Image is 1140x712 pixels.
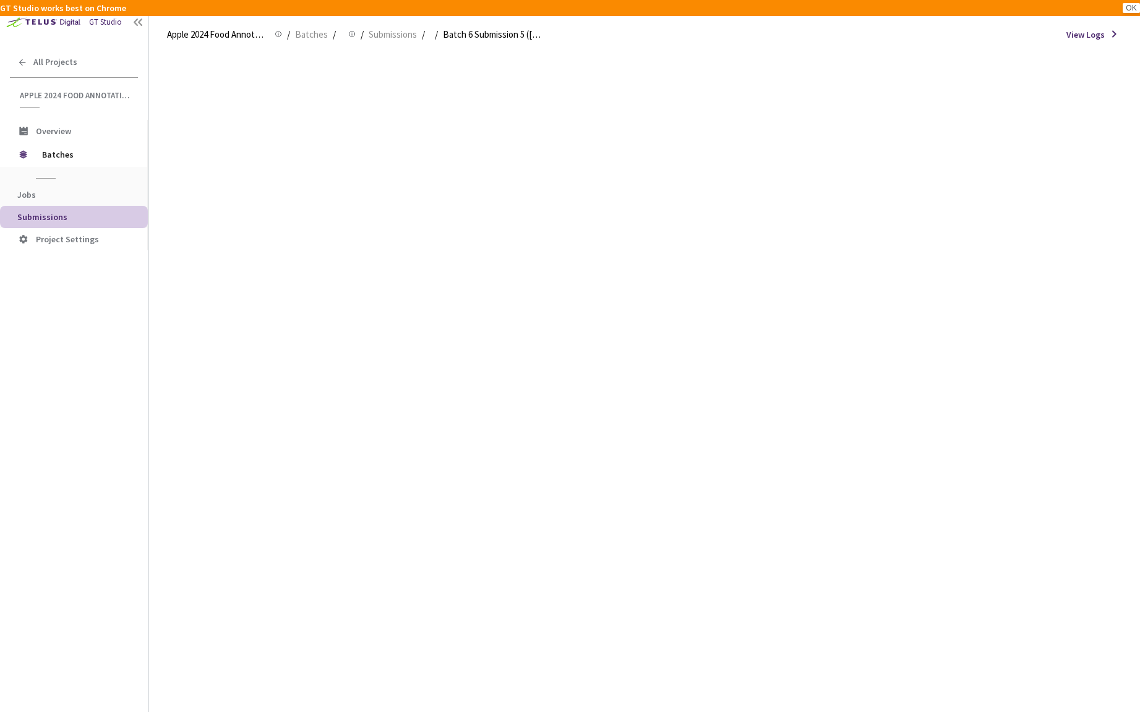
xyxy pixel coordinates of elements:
li: / [361,27,364,42]
span: All Projects [33,57,77,67]
span: Apple 2024 Food Annotation Correction [20,90,131,101]
li: / [333,27,336,42]
span: Overview [36,125,71,137]
span: Submissions [369,27,417,42]
li: / [435,27,438,42]
span: Batches [295,27,328,42]
a: Submissions [366,27,419,41]
span: Apple 2024 Food Annotation Correction [167,27,267,42]
button: OK [1123,3,1140,13]
div: GT Studio [89,16,122,28]
span: View Logs [1066,28,1105,41]
span: Project Settings [36,234,99,245]
li: / [287,27,290,42]
li: / [422,27,425,42]
a: Batches [293,27,330,41]
span: Jobs [17,189,36,200]
span: Batches [42,142,127,167]
span: Submissions [17,211,67,222]
span: Batch 6 Submission 5 ([DATE]) QC - [DATE] [443,27,543,42]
